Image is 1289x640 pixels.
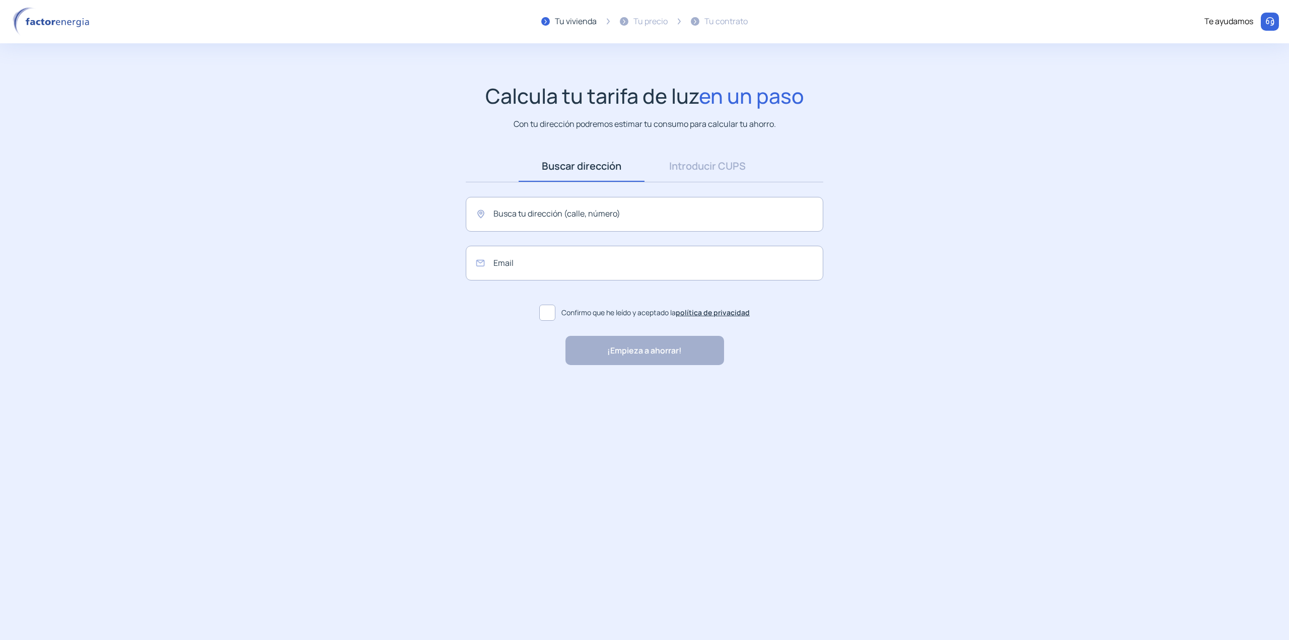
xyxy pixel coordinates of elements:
a: política de privacidad [676,308,750,317]
a: Buscar dirección [519,151,644,182]
h1: Calcula tu tarifa de luz [485,84,804,108]
img: llamar [1265,17,1275,27]
div: Tu precio [633,15,668,28]
p: Con tu dirección podremos estimar tu consumo para calcular tu ahorro. [514,118,776,130]
img: logo factor [10,7,96,36]
span: en un paso [699,82,804,110]
div: Tu vivienda [555,15,597,28]
div: Te ayudamos [1204,15,1253,28]
div: Tu contrato [704,15,748,28]
a: Introducir CUPS [644,151,770,182]
span: Confirmo que he leído y aceptado la [561,307,750,318]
